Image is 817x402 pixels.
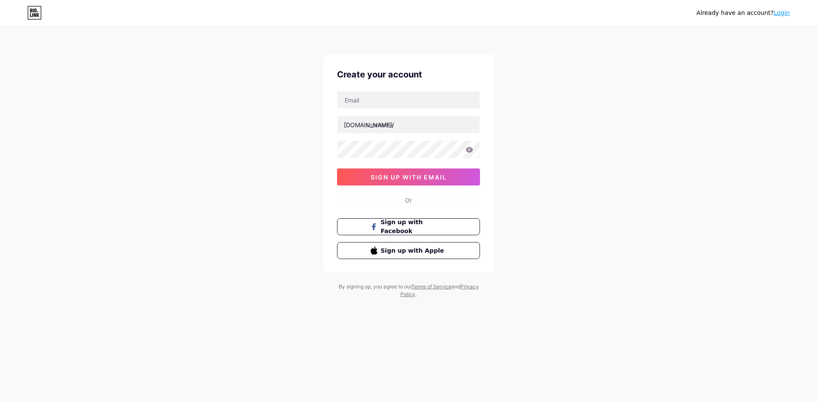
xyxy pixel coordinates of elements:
span: Sign up with Facebook [381,218,447,236]
div: Create your account [337,68,480,81]
div: By signing up, you agree to our and . [336,283,481,298]
span: Sign up with Apple [381,246,447,255]
a: Terms of Service [411,283,451,290]
button: Sign up with Apple [337,242,480,259]
input: Email [337,91,480,108]
button: sign up with email [337,168,480,185]
div: [DOMAIN_NAME]/ [344,120,394,129]
a: Login [774,9,790,16]
span: sign up with email [371,174,447,181]
div: Already have an account? [697,9,790,17]
input: username [337,116,480,133]
div: Or [405,196,412,205]
button: Sign up with Facebook [337,218,480,235]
